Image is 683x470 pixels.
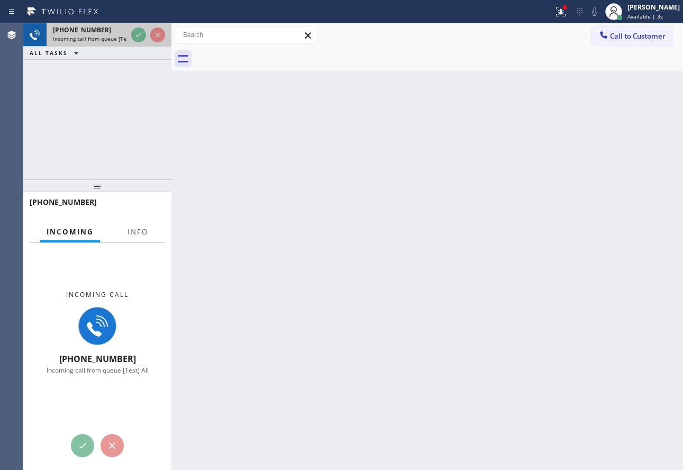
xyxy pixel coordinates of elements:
span: Info [128,227,148,237]
div: [PERSON_NAME] [627,3,680,12]
span: Incoming call from queue [Test] All [47,366,149,375]
input: Search [175,26,317,43]
button: Reject [150,28,165,42]
span: [PHONE_NUMBER] [59,353,136,365]
span: [PHONE_NUMBER] [30,197,97,207]
span: Incoming call [66,290,129,299]
button: Call to Customer [591,26,672,46]
button: Accept [71,434,94,457]
span: Available | 3s [627,13,663,20]
button: Info [121,222,154,242]
button: Incoming [40,222,100,242]
button: Reject [101,434,124,457]
span: Incoming call from queue [Test] All [53,35,141,42]
span: Call to Customer [610,31,666,41]
span: [PHONE_NUMBER] [53,25,111,34]
span: Incoming [47,227,94,237]
button: Accept [131,28,146,42]
button: Mute [587,4,602,19]
button: ALL TASKS [23,47,89,59]
span: ALL TASKS [30,49,68,57]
